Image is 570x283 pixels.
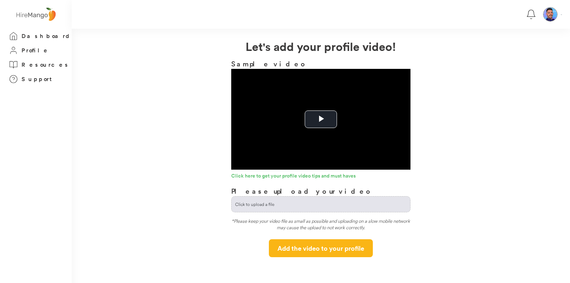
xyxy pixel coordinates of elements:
h3: Please upload your video [231,186,373,196]
img: logo%20-%20hiremango%20gray.png [14,6,58,23]
img: Profile%20pic.png [543,8,557,21]
h3: Profile [22,46,49,55]
h2: Let's add your profile video! [72,38,570,55]
img: Vector [561,14,562,15]
div: Video Player [231,69,410,170]
h3: Support [22,75,55,84]
h3: Sample video [231,58,410,69]
h3: Dashboard [22,32,72,41]
h3: Resources [22,60,70,69]
button: Add the video to your profile [269,239,373,257]
a: Click here to get your profile video tips and must haves [231,173,410,180]
div: *Please keep your video file as small as possible and uploading on a slow mobile network may caus... [231,218,410,234]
